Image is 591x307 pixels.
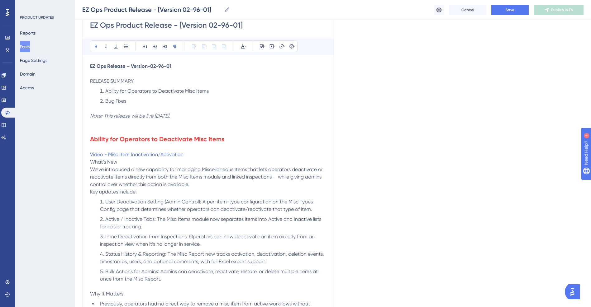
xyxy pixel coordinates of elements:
[100,251,325,264] span: Status History & Reporting: The Misc Report now tracks activation, deactivation, deletion events,...
[461,7,474,12] span: Cancel
[90,20,326,30] input: Post Title
[100,234,316,247] span: Inline Deactivation from Inspections: Operators can now deactivate an item directly from an inspe...
[90,189,137,195] span: Key updates include:
[20,82,34,93] button: Access
[20,27,36,39] button: Reports
[100,199,314,212] span: User Deactivation Setting (Admin Control): A per-item-type configuration on the Misc Types Config...
[90,113,170,119] em: Note: This release will be live [DATE].
[43,3,45,8] div: 4
[491,5,529,15] button: Save
[20,15,54,20] div: PRODUCT UPDATES
[82,5,222,14] input: Post Name
[105,98,126,104] span: Bug Fixes
[20,68,36,80] button: Domain
[565,282,584,301] iframe: UserGuiding AI Assistant Launcher
[90,151,183,157] a: Video - Misc Item Inactivation/Activation
[20,55,47,66] button: Page Settings
[20,41,30,52] button: Posts
[534,5,584,15] button: Publish in EN
[90,291,123,297] span: Why It Matters
[90,135,224,143] strong: Ability for Operators to Deactivate Misc Items
[551,7,573,12] span: Publish in EN
[90,166,324,187] span: We’ve introduced a new capability for managing Miscellaneous Items that lets operators deactivate...
[449,5,486,15] button: Cancel
[100,216,322,230] span: Active / Inactive Tabs: The Misc Items module now separates items into Active and Inactive lists ...
[506,7,514,12] span: Save
[15,2,39,9] span: Need Help?
[90,159,117,165] span: What’s New
[100,268,319,282] span: Bulk Actions for Admins: Admins can deactivate, reactivate, restore, or delete multiple items at ...
[90,78,134,84] span: RELEASE SUMMARY
[105,88,209,94] span: Ability for Operators to Deactivate Misc Items
[90,63,171,69] strong: EZ Ops Release – Version-02-96-01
